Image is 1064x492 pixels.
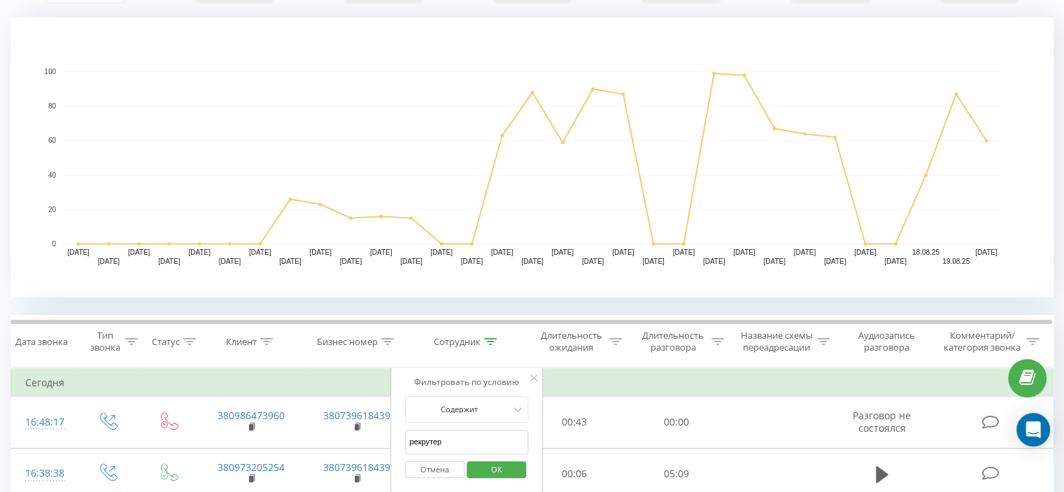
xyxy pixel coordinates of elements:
text: [DATE] [794,248,816,256]
text: [DATE] [521,258,544,265]
text: [DATE] [733,248,756,256]
div: Дата звонка [15,336,68,348]
text: 60 [48,137,57,145]
text: [DATE] [612,248,634,256]
div: Название схемы переадресации [740,330,814,353]
text: [DATE] [763,258,786,265]
text: [DATE] [400,258,423,265]
div: Фильтровать по условию [405,375,528,389]
text: 100 [44,68,56,76]
text: [DATE] [491,248,513,256]
text: [DATE] [309,248,332,256]
text: 19.08.25 [942,258,970,265]
div: Тип звонка [88,330,121,353]
text: 80 [48,102,57,110]
div: Клиент [226,336,257,348]
div: Аудиозапись разговора [846,330,928,353]
a: 380739618439 [323,409,390,422]
text: [DATE] [854,248,877,256]
svg: A chart. [10,17,1054,297]
text: [DATE] [582,258,604,265]
div: Open Intercom Messenger [1016,413,1050,447]
text: 18.08.25 [912,248,939,256]
div: Бизнес номер [317,336,378,348]
a: 380986473960 [218,409,285,422]
button: Отмена [405,461,464,479]
text: 40 [48,171,57,179]
text: [DATE] [128,248,150,256]
div: 16:48:17 [25,409,62,436]
span: OK [477,458,516,480]
a: 380973205254 [218,461,285,474]
td: 00:43 [524,397,625,449]
div: Сотрудник [434,336,481,348]
div: Комментарий/категория звонка [941,330,1023,353]
input: Введите значение [405,430,528,454]
text: [DATE] [824,258,846,265]
text: [DATE] [188,248,211,256]
div: 16:38:38 [25,460,62,487]
a: 380739618439 [323,461,390,474]
text: [DATE] [98,258,120,265]
div: Длительность разговора [638,330,708,353]
text: [DATE] [430,248,453,256]
span: Разговор не состоялся [853,409,911,435]
button: OK [467,461,526,479]
td: Сегодня [11,369,1054,397]
text: [DATE] [975,248,998,256]
text: [DATE] [67,248,90,256]
text: [DATE] [461,258,483,265]
div: Статус [152,336,180,348]
text: [DATE] [370,248,392,256]
text: [DATE] [884,258,907,265]
text: [DATE] [279,258,302,265]
div: Длительность ожидания [537,330,607,353]
text: [DATE] [219,258,241,265]
text: [DATE] [703,258,725,265]
text: [DATE] [249,248,271,256]
td: 00:00 [625,397,727,449]
text: 0 [52,240,56,248]
text: [DATE] [158,258,180,265]
text: [DATE] [552,248,574,256]
text: [DATE] [673,248,695,256]
text: [DATE] [340,258,362,265]
text: [DATE] [642,258,665,265]
text: 20 [48,206,57,213]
